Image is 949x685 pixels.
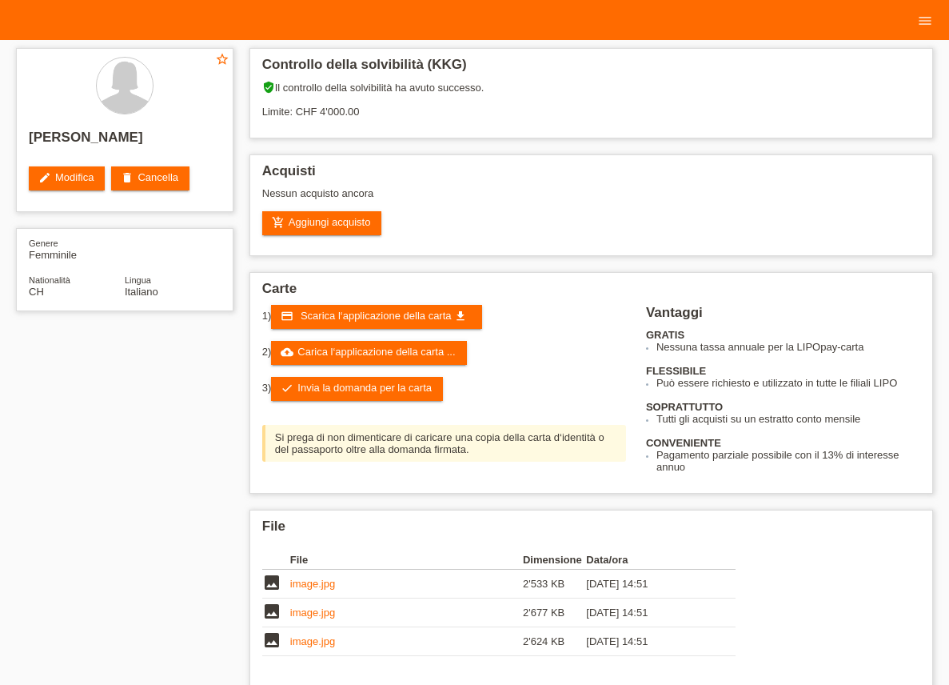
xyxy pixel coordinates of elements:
[215,52,229,69] a: star_border
[262,81,920,130] div: Il controllo della solvibilità ha avuto successo. Limite: CHF 4'000.00
[290,607,335,619] a: image.jpg
[262,305,626,329] div: 1)
[111,166,189,190] a: deleteCancella
[121,171,134,184] i: delete
[262,341,626,365] div: 2)
[262,425,626,462] div: Si prega di non dimenticare di caricare una copia della carta d‘identità o del passaporto oltre a...
[290,635,335,647] a: image.jpg
[271,305,482,329] a: credit_card Scarica l‘applicazione della carta get_app
[262,81,275,94] i: verified_user
[262,377,626,401] div: 3)
[909,15,941,25] a: menu
[523,570,586,599] td: 2'533 KB
[301,310,452,322] span: Scarica l‘applicazione della carta
[656,449,920,473] li: Pagamento parziale possibile con il 13% di interesse annuo
[271,377,443,401] a: checkInvia la domanda per la carta
[281,310,293,322] i: credit_card
[29,275,70,285] span: Nationalità
[262,519,920,543] h2: File
[262,211,382,235] a: add_shopping_cartAggiungi acquisto
[586,551,713,570] th: Data/ora
[262,57,920,81] h2: Controllo della solvibilità (KKG)
[29,166,105,190] a: editModifica
[262,631,281,650] i: image
[646,305,920,329] h2: Vantaggi
[586,627,713,656] td: [DATE] 14:51
[281,382,293,395] i: check
[29,130,221,154] h2: [PERSON_NAME]
[523,627,586,656] td: 2'624 KB
[281,346,293,359] i: cloud_upload
[656,341,920,353] li: Nessuna tassa annuale per la LIPOpay-carta
[29,238,58,248] span: Genere
[646,401,723,413] b: SOPRATTUTTO
[646,329,684,341] b: GRATIS
[454,310,467,322] i: get_app
[917,13,933,29] i: menu
[262,281,920,305] h2: Carte
[262,602,281,621] i: image
[262,187,920,211] div: Nessun acquisto ancora
[262,163,920,187] h2: Acquisti
[262,573,281,592] i: image
[272,216,285,229] i: add_shopping_cart
[29,286,44,298] span: Svizzera
[125,286,158,298] span: Italiano
[586,570,713,599] td: [DATE] 14:51
[125,275,151,285] span: Lingua
[215,52,229,66] i: star_border
[586,599,713,627] td: [DATE] 14:51
[38,171,51,184] i: edit
[29,237,125,261] div: Femminile
[656,377,920,389] li: Può essere richiesto e utilizzato in tutte le filiali LIPO
[290,551,523,570] th: File
[271,341,466,365] a: cloud_uploadCarica l‘applicazione della carta ...
[523,599,586,627] td: 2'677 KB
[523,551,586,570] th: Dimensione
[646,437,721,449] b: CONVENIENTE
[290,578,335,590] a: image.jpg
[646,365,706,377] b: FLESSIBILE
[656,413,920,425] li: Tutti gli acquisti su un estratto conto mensile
